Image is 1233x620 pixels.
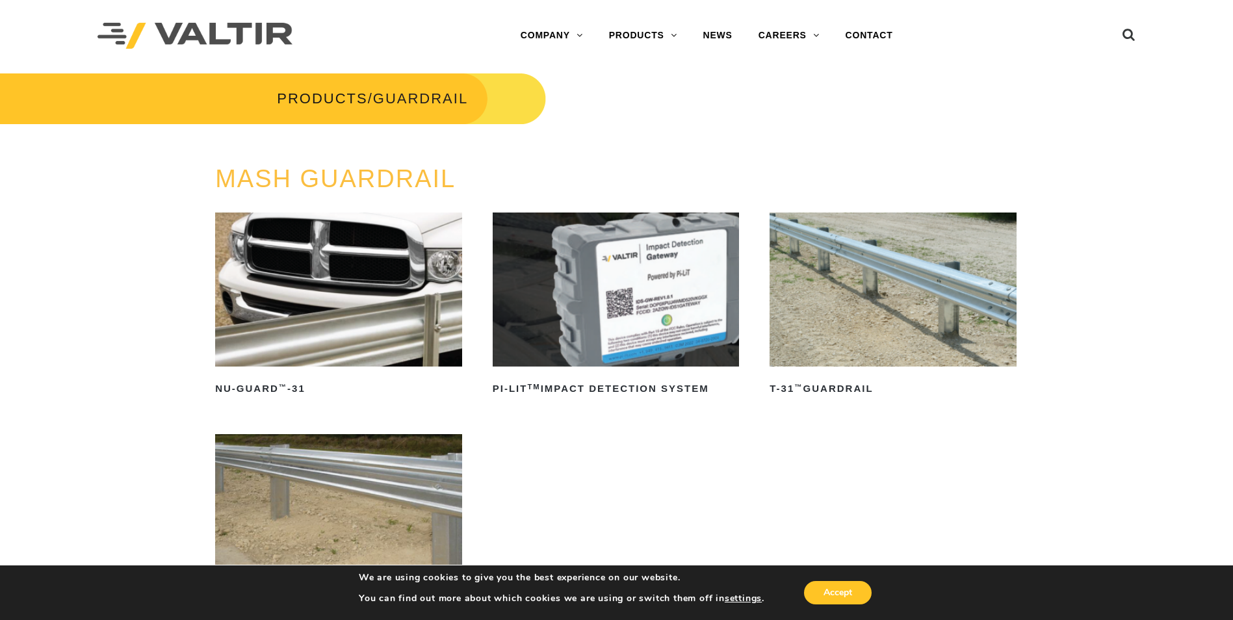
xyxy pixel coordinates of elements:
[277,90,367,107] a: PRODUCTS
[833,23,906,49] a: CONTACT
[279,383,287,391] sup: ™
[596,23,690,49] a: PRODUCTS
[508,23,596,49] a: COMPANY
[215,378,462,399] h2: NU-GUARD -31
[373,90,468,107] span: GUARDRAIL
[493,213,740,399] a: PI-LITTMImpact Detection System
[725,593,762,604] button: settings
[527,383,540,391] sup: TM
[690,23,746,49] a: NEWS
[794,383,803,391] sup: ™
[215,165,456,192] a: MASH GUARDRAIL
[97,23,292,49] img: Valtir
[804,581,872,604] button: Accept
[215,213,462,399] a: NU-GUARD™-31
[359,572,764,584] p: We are using cookies to give you the best experience on our website.
[770,378,1017,399] h2: T-31 Guardrail
[493,378,740,399] h2: PI-LIT Impact Detection System
[746,23,833,49] a: CAREERS
[770,213,1017,399] a: T-31™Guardrail
[359,593,764,604] p: You can find out more about which cookies we are using or switch them off in .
